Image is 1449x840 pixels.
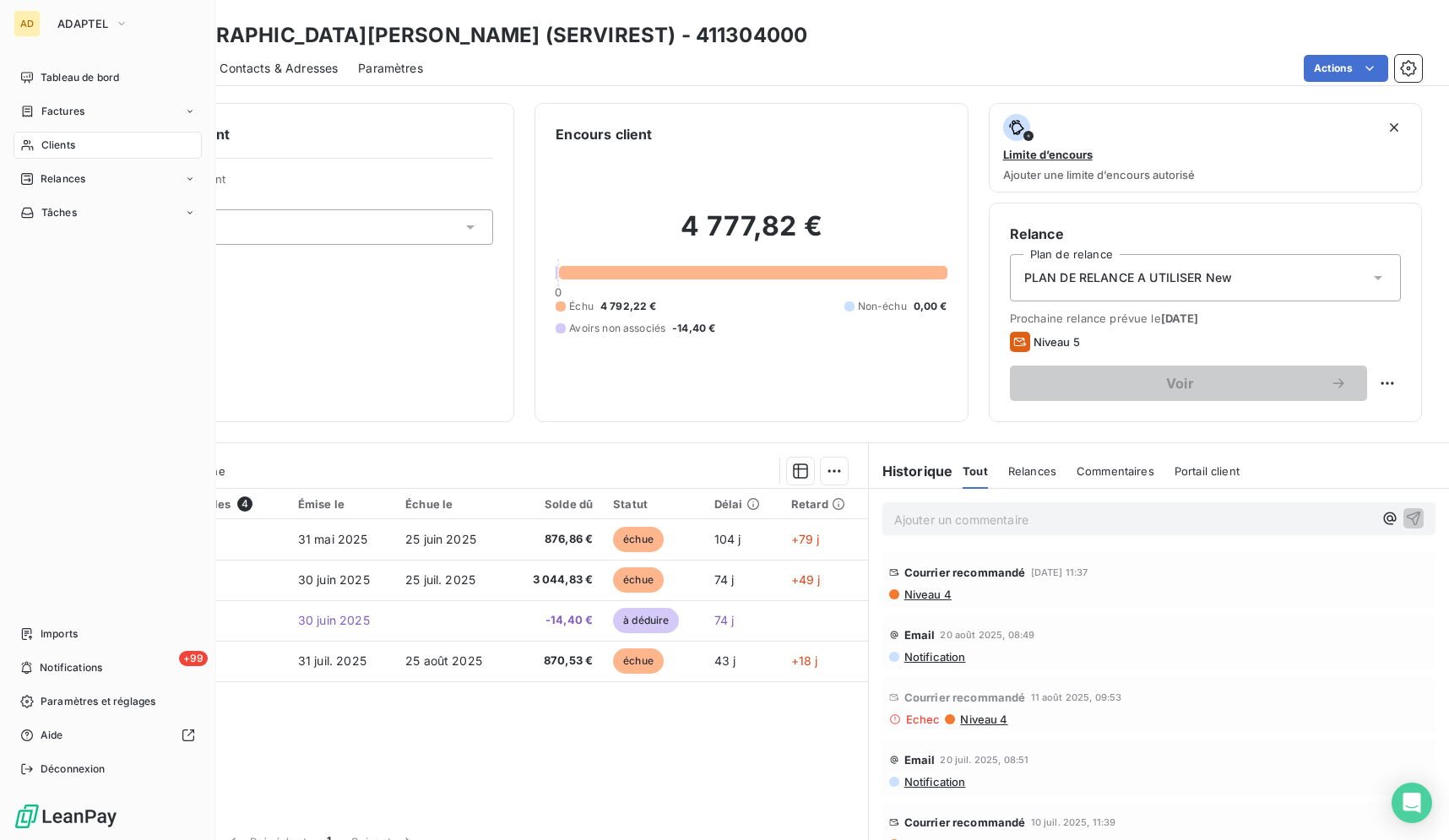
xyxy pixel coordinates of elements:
div: Solde dû [518,497,593,511]
span: 30 juin 2025 [298,613,370,627]
span: 43 j [714,653,736,668]
span: [DATE] [1161,312,1199,325]
h6: Relance [1010,224,1401,244]
div: Open Intercom Messenger [1392,783,1432,823]
span: Contacts & Adresses [220,60,338,77]
h6: Encours client [556,124,652,144]
span: Courrier recommandé [904,816,1026,829]
span: -14,40 € [518,612,593,629]
span: Notification [903,775,966,789]
span: +79 j [791,532,820,546]
div: Échue le [405,497,498,511]
span: Clients [41,138,75,153]
span: Portail client [1175,464,1240,478]
span: 74 j [714,572,735,587]
button: Limite d’encoursAjouter une limite d’encours autorisé [989,103,1422,192]
span: échue [613,527,664,552]
span: échue [613,648,664,674]
span: Tableau de bord [41,70,119,85]
span: Notification [903,650,966,664]
span: Courrier recommandé [904,691,1026,704]
span: -14,40 € [672,321,715,336]
span: Echec [906,713,941,726]
span: Niveau 4 [958,713,1007,726]
span: Ajouter une limite d’encours autorisé [1003,168,1195,182]
h3: [GEOGRAPHIC_DATA][PERSON_NAME] (SERVIREST) - 411304000 [149,20,807,51]
span: Tout [963,464,988,478]
span: Factures [41,104,84,119]
span: 10 juil. 2025, 11:39 [1031,817,1116,827]
span: Non-échu [858,299,907,314]
span: Aide [41,728,63,743]
span: 74 j [714,613,735,627]
span: Email [904,753,936,767]
span: Avoirs non associés [569,321,665,336]
span: 25 août 2025 [405,653,482,668]
div: Statut [613,497,694,511]
button: Actions [1304,55,1388,82]
img: Logo LeanPay [14,803,118,830]
span: Niveau 4 [903,588,952,601]
span: Commentaires [1077,464,1154,478]
span: 104 j [714,532,741,546]
span: 20 août 2025, 08:49 [940,630,1034,640]
span: Paramètres et réglages [41,694,155,709]
span: Courrier recommandé [904,566,1026,579]
span: +18 j [791,653,818,668]
span: 870,53 € [518,653,593,669]
span: Imports [41,626,78,642]
span: 4 [237,496,252,512]
span: Paramètres [358,60,423,77]
span: Relances [1008,464,1056,478]
div: Émise le [298,497,385,511]
div: Retard [791,497,858,511]
span: Tâches [41,205,77,220]
span: Voir [1030,377,1330,390]
span: Relances [41,171,85,187]
span: 25 juin 2025 [405,532,476,546]
span: 11 août 2025, 09:53 [1031,692,1122,702]
span: Niveau 5 [1034,335,1080,349]
span: +49 j [791,572,821,587]
span: Échu [569,299,594,314]
span: échue [613,567,664,593]
span: 876,86 € [518,531,593,548]
h2: 4 777,82 € [556,209,947,260]
h6: Informations client [102,124,493,144]
span: PLAN DE RELANCE A UTILISER New [1024,269,1233,286]
span: +99 [179,651,208,666]
span: Notifications [40,660,102,675]
div: AD [14,10,41,37]
span: 31 mai 2025 [298,532,368,546]
span: Prochaine relance prévue le [1010,312,1401,325]
a: Aide [14,722,202,749]
div: Délai [714,497,771,511]
span: 31 juil. 2025 [298,653,366,668]
span: 4 792,22 € [600,299,657,314]
span: 30 juin 2025 [298,572,370,587]
span: 0,00 € [914,299,947,314]
span: à déduire [613,608,679,633]
span: Propriétés Client [136,172,493,196]
span: Limite d’encours [1003,148,1093,161]
span: 20 juil. 2025, 08:51 [940,755,1028,765]
span: ADAPTEL [57,17,108,30]
h6: Historique [869,461,953,481]
span: 25 juil. 2025 [405,572,475,587]
span: Email [904,628,936,642]
button: Voir [1010,366,1367,401]
span: Déconnexion [41,761,106,777]
span: 0 [555,285,562,299]
span: 3 044,83 € [518,572,593,588]
span: [DATE] 11:37 [1031,567,1088,577]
